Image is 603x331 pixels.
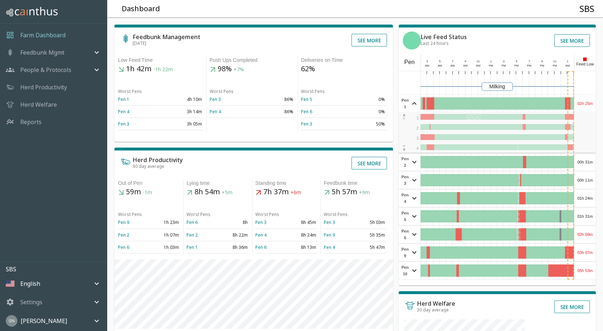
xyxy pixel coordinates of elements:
td: 1h 03m [149,241,180,253]
h5: 59m [118,187,180,197]
span: Pen 3 [401,174,410,187]
div: Feedbunk time [324,179,386,187]
a: Pen 6 [187,219,198,225]
div: 5 [513,59,520,64]
a: Pen 4 [210,109,221,115]
a: Pen 2 [118,232,129,238]
span: -1m [143,189,152,196]
div: 02h 25m [574,95,596,112]
h5: 62% [301,64,386,74]
span: PM [489,64,493,67]
td: 8h 36m [218,241,249,253]
p: People & Protocols [20,65,71,74]
span: AM [451,64,455,67]
p: Feedbunk Mgmt [20,48,64,57]
div: Feed Low [574,54,596,71]
span: Worst Pens [301,88,325,94]
div: 1 [488,59,494,64]
p: SBS [6,265,107,273]
h5: 7h 37m [255,187,318,197]
div: Pen [399,54,420,71]
a: Pen 3 [210,96,221,102]
span: Pen 10 [401,264,410,277]
td: 8h 45m [286,216,318,229]
span: +9m [359,189,370,196]
div: Milking [482,82,513,91]
span: AM [425,64,429,67]
span: Worst Pens [187,211,210,217]
h5: 8h 54m [187,187,249,197]
div: Deliveries on Time [301,56,386,64]
span: PM [553,64,557,67]
div: 00h 11m [574,171,596,189]
h5: 5h 57m [324,187,386,197]
span: +6m [290,189,301,196]
a: Pen 9 [118,219,129,225]
p: [PERSON_NAME] [21,317,67,325]
td: 50% [344,118,386,130]
a: Pen 6 [118,244,129,250]
a: Pen 9 [324,232,335,238]
span: PM [540,64,544,67]
div: 05h 53m [574,262,596,279]
span: +7% [234,66,244,73]
span: Last 24 hours [420,40,449,46]
a: Pen 3 [118,121,129,127]
a: Farm Dashboard [20,31,66,39]
td: 86% [252,106,295,118]
td: 0% [344,106,386,118]
button: See more [554,300,590,313]
div: 9 [462,59,469,64]
div: 00h 31m [574,153,596,171]
h5: Dashboard [122,4,160,14]
td: 8h 24m [286,229,318,241]
span: AM [438,64,442,67]
button: See more [351,34,387,47]
span: AM [476,64,480,67]
span: 30 day average [417,307,449,313]
div: 01h 31m [574,208,596,225]
div: Out of Pen [118,179,180,187]
a: Herd Productivity [20,83,67,92]
a: Pen 3 [255,219,267,225]
span: AM [463,64,468,67]
span: PM [527,64,531,67]
td: 5h 35m [355,229,386,241]
a: Reports [20,118,42,126]
span: PM [502,64,506,67]
span: AM [565,64,570,67]
div: 9 [539,59,545,64]
span: Worst Pens [255,211,279,217]
span: Pen 2 [401,156,410,169]
a: Pen 6 [255,244,267,250]
a: Pen 1 [118,96,129,102]
div: 11 [475,59,482,64]
h6: Feedbunk Management [133,34,200,40]
p: English [20,279,40,288]
button: See more [351,157,387,170]
span: Pen 5 [401,210,410,223]
div: 7 [526,59,533,64]
h6: Herd Productivity [133,157,183,163]
h4: SBS [579,3,594,14]
a: Pen 1 [187,244,198,250]
div: 03h 07m [574,244,596,261]
td: 86% [252,93,295,106]
td: 3h 14m [161,106,204,118]
span: Pen 4 [401,192,410,205]
img: 45cffdf61066f8072b93f09263145446 [6,315,17,327]
div: 3 [501,59,507,64]
span: [DATE] [133,40,146,46]
button: See more [554,34,590,47]
div: Standing time [255,179,318,187]
h6: Live Feed Status [420,34,467,40]
span: 3 [416,136,419,140]
a: Pen 2 [187,232,198,238]
td: 1h 23m [149,216,180,229]
div: 5 [437,59,443,64]
span: -1h 22m [153,66,173,73]
a: Pen 6 [301,109,312,115]
a: Pen 5 [301,96,312,102]
span: 4 [416,147,419,150]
